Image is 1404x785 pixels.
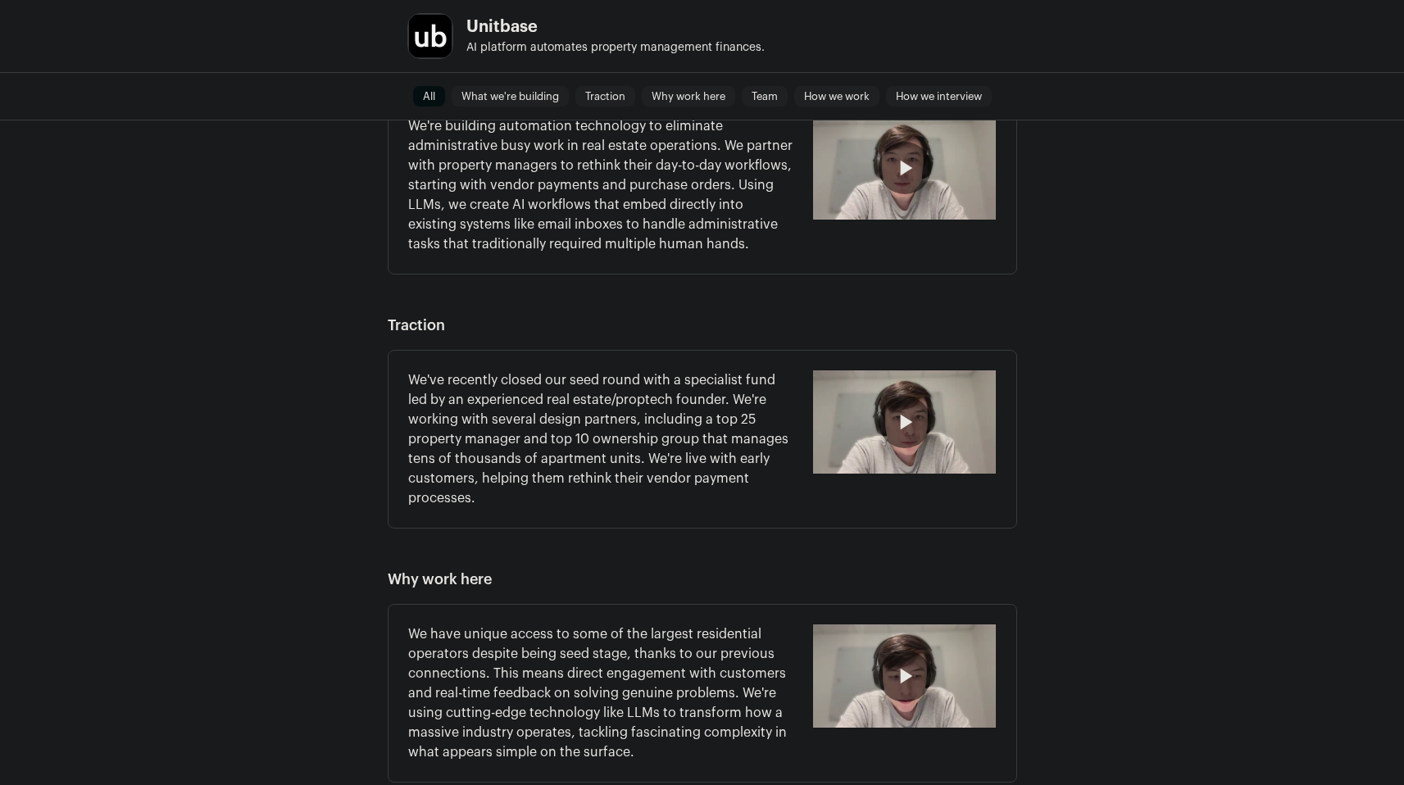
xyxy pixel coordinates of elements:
h2: Why work here [388,568,1017,591]
img: 180d8d1040b0dd663c9337dc679c1304ca7ec8217767d6a0a724e31ff9c1dc78.jpg [408,14,452,58]
p: We have unique access to some of the largest residential operators despite being seed stage, than... [408,624,794,762]
a: What we're building [452,87,569,107]
p: We've recently closed our seed round with a specialist fund led by an experienced real estate/pro... [408,370,794,508]
p: We're building automation technology to eliminate administrative busy work in real estate operati... [408,116,794,254]
a: Team [742,87,788,107]
a: Traction [575,87,635,107]
a: How we interview [886,87,992,107]
a: Why work here [642,87,735,107]
a: All [413,87,445,107]
span: AI platform automates property management finances. [466,42,765,53]
h1: Unitbase [466,19,765,35]
a: How we work [794,87,879,107]
h2: Traction [388,314,1017,337]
